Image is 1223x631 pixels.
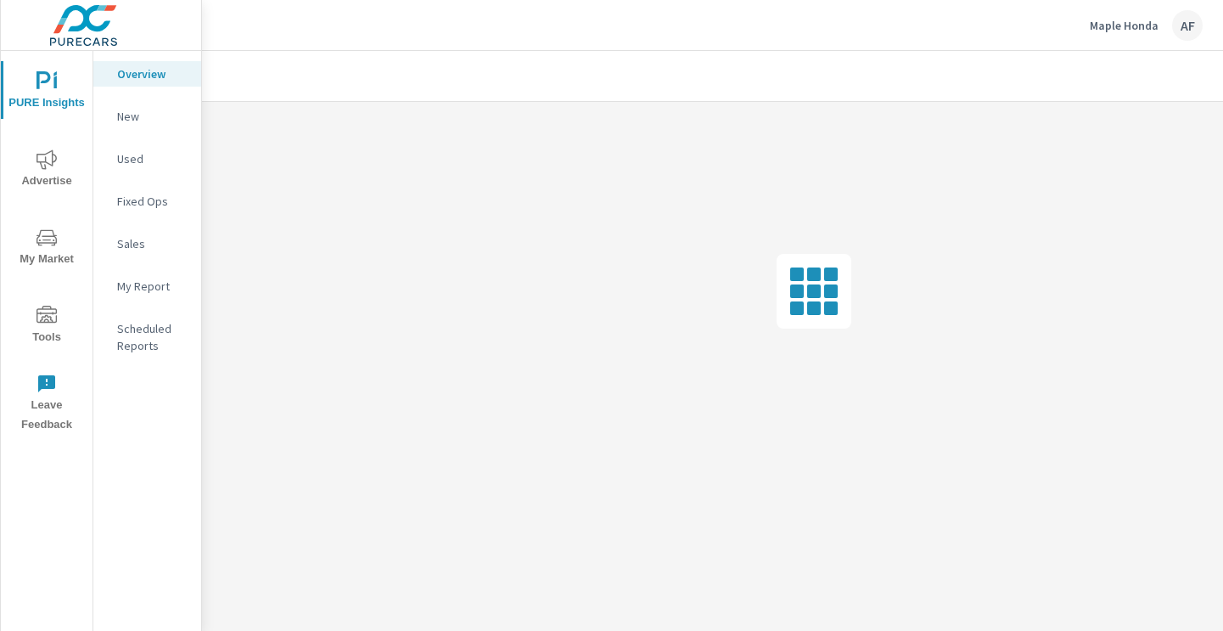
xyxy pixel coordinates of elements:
div: Sales [93,231,201,256]
div: Scheduled Reports [93,316,201,358]
p: Overview [117,65,188,82]
p: Fixed Ops [117,193,188,210]
div: Overview [93,61,201,87]
span: PURE Insights [6,71,87,113]
span: Leave Feedback [6,374,87,435]
div: nav menu [1,51,93,442]
div: AF [1172,10,1203,41]
p: Maple Honda [1090,18,1158,33]
div: Fixed Ops [93,189,201,214]
div: Used [93,146,201,172]
p: Used [117,150,188,167]
span: My Market [6,228,87,269]
div: My Report [93,273,201,299]
span: Tools [6,306,87,347]
p: Sales [117,235,188,252]
span: Advertise [6,149,87,191]
div: New [93,104,201,129]
p: Scheduled Reports [117,320,188,354]
p: New [117,108,188,125]
p: My Report [117,278,188,295]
